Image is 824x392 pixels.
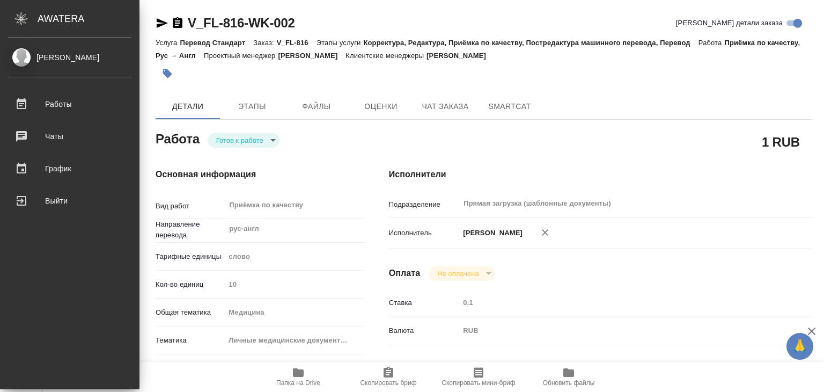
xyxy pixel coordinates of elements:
[420,100,471,113] span: Чат заказа
[543,379,595,387] span: Обновить файлы
[389,199,460,210] p: Подразделение
[156,307,225,318] p: Общая тематика
[389,297,460,308] p: Ставка
[426,52,494,60] p: [PERSON_NAME]
[389,325,460,336] p: Валюта
[225,303,364,322] div: Медицина
[225,331,364,350] div: Личные медицинские документы (справки, эпикризы)
[204,52,278,60] p: Проектный менеджер
[3,123,137,150] a: Чаты
[162,100,214,113] span: Детали
[156,39,180,47] p: Услуга
[484,100,535,113] span: SmartCat
[277,39,317,47] p: V_FL-816
[171,17,184,30] button: Скопировать ссылку
[156,168,346,181] h4: Основная информация
[434,269,482,278] button: Не оплачена
[156,219,225,241] p: Направление перевода
[389,168,812,181] h4: Исполнители
[225,248,364,266] div: слово
[360,379,416,387] span: Скопировать бриф
[278,52,345,60] p: [PERSON_NAME]
[676,18,783,28] span: [PERSON_NAME] детали заказа
[459,322,777,340] div: RUB
[156,17,168,30] button: Скопировать ссылку для ЯМессенджера
[3,155,137,182] a: График
[276,379,320,387] span: Папка на Drive
[226,100,278,113] span: Этапы
[345,52,426,60] p: Клиентские менеджеры
[363,39,698,47] p: Корректура, Редактура, Приёмка по качеству, Постредактура машинного перевода, Перевод
[156,128,200,148] h2: Работа
[533,221,557,244] button: Удалить исполнителя
[188,16,295,30] a: V_FL-816-WK-002
[389,228,460,238] p: Исполнитель
[786,333,813,360] button: 🙏
[213,136,267,145] button: Готов к работе
[317,39,364,47] p: Этапы услуги
[791,335,809,358] span: 🙏
[8,128,131,144] div: Чаты
[433,362,524,392] button: Скопировать мини-бриф
[8,52,131,63] div: [PERSON_NAME]
[253,39,276,47] p: Заказ:
[156,279,225,290] p: Кол-во единиц
[343,362,433,392] button: Скопировать бриф
[180,39,253,47] p: Перевод Стандарт
[355,100,407,113] span: Оценки
[291,100,342,113] span: Файлы
[156,251,225,262] p: Тарифные единицы
[8,96,131,112] div: Работы
[698,39,725,47] p: Работа
[524,362,614,392] button: Обновить файлы
[225,277,364,292] input: Пустое поле
[459,228,523,238] p: [PERSON_NAME]
[762,133,800,151] h2: 1 RUB
[442,379,515,387] span: Скопировать мини-бриф
[8,193,131,209] div: Выйти
[3,91,137,118] a: Работы
[3,187,137,214] a: Выйти
[156,335,225,346] p: Тематика
[208,133,279,148] div: Готов к работе
[38,8,139,30] div: AWATERA
[8,161,131,177] div: График
[389,267,421,280] h4: Оплата
[156,201,225,212] p: Вид работ
[429,266,495,281] div: Готов к работе
[156,62,179,85] button: Добавить тэг
[459,295,777,310] input: Пустое поле
[253,362,343,392] button: Папка на Drive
